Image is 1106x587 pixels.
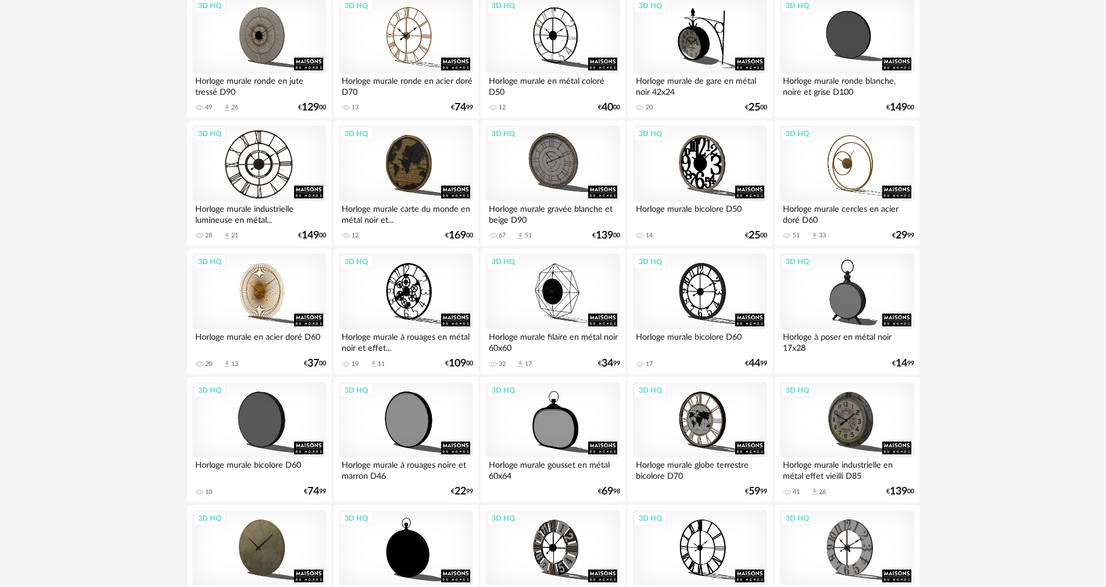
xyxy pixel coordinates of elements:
[223,232,231,240] span: Download icon
[598,360,620,368] div: € 99
[749,232,760,240] span: 25
[304,488,326,496] div: € 99
[633,457,767,481] div: Horloge murale globe terrestre bicolore D70
[231,104,238,112] div: 26
[486,329,620,353] div: Horloge murale filaire en métal noir 60x60
[602,488,613,496] span: 69
[598,104,620,112] div: € 00
[628,377,772,503] a: 3D HQ Horloge murale globe terrestre bicolore D70 €5999
[745,360,767,368] div: € 99
[339,73,473,97] div: Horloge murale ronde en acier doré D70
[334,120,478,246] a: 3D HQ Horloge murale carte du monde en métal noir et... 12 €16900
[339,254,373,269] div: 3D HQ
[449,360,466,368] span: 109
[302,232,319,240] span: 149
[633,383,667,398] div: 3D HQ
[298,232,326,240] div: € 00
[352,104,359,112] div: 13
[231,360,238,368] div: 13
[193,383,227,398] div: 3D HQ
[886,488,914,496] div: € 00
[499,104,506,112] div: 12
[781,126,814,141] div: 3D HQ
[781,383,814,398] div: 3D HQ
[516,232,525,240] span: Download icon
[525,360,532,368] div: 17
[810,232,819,240] span: Download icon
[775,120,919,246] a: 3D HQ Horloge murale cercles en acier doré D60 51 Download icon 33 €2999
[451,488,473,496] div: € 99
[339,126,373,141] div: 3D HQ
[892,232,914,240] div: € 99
[602,360,613,368] span: 34
[628,120,772,246] a: 3D HQ Horloge murale bicolore D50 14 €2500
[780,201,914,225] div: Horloge murale cercles en acier doré D60
[780,329,914,353] div: Horloge à poser en métal noir 17x28
[334,377,478,503] a: 3D HQ Horloge murale à rouages noire et marron D46 €2299
[352,232,359,240] div: 12
[592,232,620,240] div: € 00
[223,360,231,368] span: Download icon
[781,254,814,269] div: 3D HQ
[339,383,373,398] div: 3D HQ
[486,457,620,481] div: Horloge murale gousset en métal 60x64
[481,248,625,374] a: 3D HQ Horloge murale filaire en métal noir 60x60 32 Download icon 17 €3499
[205,360,212,368] div: 20
[298,104,326,112] div: € 00
[193,511,227,526] div: 3D HQ
[896,360,907,368] span: 14
[307,360,319,368] span: 37
[633,329,767,353] div: Horloge murale bicolore D60
[231,232,238,240] div: 21
[304,360,326,368] div: € 00
[775,248,919,374] a: 3D HQ Horloge à poser en métal noir 17x28 €1499
[192,201,326,225] div: Horloge murale industrielle lumineuse en métal...
[602,104,613,112] span: 40
[745,232,767,240] div: € 00
[187,377,331,503] a: 3D HQ Horloge murale bicolore D60 10 €7499
[525,232,532,240] div: 51
[339,329,473,353] div: Horloge murale à rouages en métal noir et effet...
[598,488,620,496] div: € 98
[192,329,326,353] div: Horloge murale en acier doré D60
[486,126,520,141] div: 3D HQ
[633,201,767,225] div: Horloge murale bicolore D50
[454,104,466,112] span: 74
[819,232,826,240] div: 33
[192,457,326,481] div: Horloge murale bicolore D60
[205,488,212,496] div: 10
[633,126,667,141] div: 3D HQ
[339,201,473,225] div: Horloge murale carte du monde en métal noir et...
[205,104,212,112] div: 49
[516,360,525,368] span: Download icon
[499,232,506,240] div: 67
[449,232,466,240] span: 169
[302,104,319,112] span: 129
[486,201,620,225] div: Horloge murale gravée blanche et beige D90
[780,457,914,481] div: Horloge murale industrielle en métal effet vieilli D85
[193,126,227,141] div: 3D HQ
[892,360,914,368] div: € 99
[205,232,212,240] div: 28
[481,120,625,246] a: 3D HQ Horloge murale gravée blanche et beige D90 67 Download icon 51 €13900
[890,488,907,496] span: 139
[745,488,767,496] div: € 99
[781,511,814,526] div: 3D HQ
[890,104,907,112] span: 149
[192,73,326,97] div: Horloge murale ronde en jute tressé D90
[819,488,826,496] div: 26
[633,511,667,526] div: 3D HQ
[596,232,613,240] span: 139
[793,232,800,240] div: 51
[633,73,767,97] div: Horloge murale de gare en métal noir 42x24
[454,488,466,496] span: 22
[486,73,620,97] div: Horloge murale en métal coloré D50
[499,360,506,368] div: 32
[749,488,760,496] span: 59
[352,360,359,368] div: 19
[369,360,378,368] span: Download icon
[646,104,653,112] div: 20
[481,377,625,503] a: 3D HQ Horloge murale gousset en métal 60x64 €6998
[486,254,520,269] div: 3D HQ
[775,377,919,503] a: 3D HQ Horloge murale industrielle en métal effet vieilli D85 41 Download icon 26 €13900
